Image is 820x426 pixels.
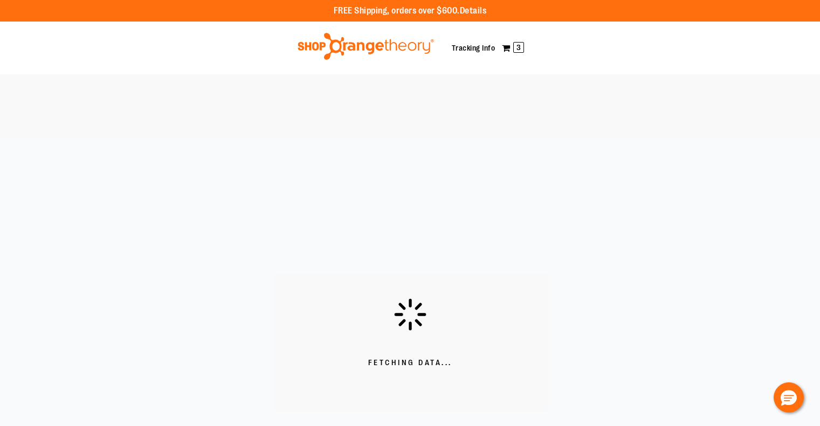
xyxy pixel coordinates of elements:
[368,358,452,368] span: Fetching Data...
[296,33,436,60] img: Shop Orangetheory
[452,44,495,52] a: Tracking Info
[334,5,487,17] p: FREE Shipping, orders over $600.
[460,6,487,16] a: Details
[513,42,524,53] span: 3
[774,382,804,413] button: Hello, have a question? Let’s chat.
